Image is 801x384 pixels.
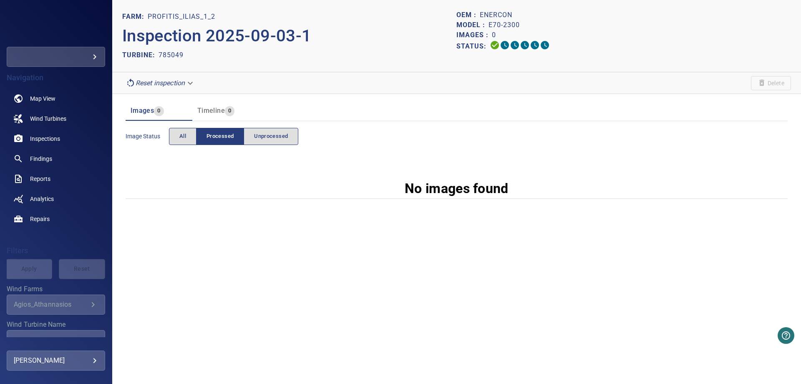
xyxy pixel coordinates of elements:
svg: Selecting 0% [510,40,520,50]
span: Inspections [30,135,60,143]
button: Unprocessed [244,128,298,145]
span: 0 [225,106,234,116]
p: E70-2300 [489,20,520,30]
em: Reset inspection [136,79,185,87]
span: All [179,132,186,141]
svg: ML Processing 0% [520,40,530,50]
span: 0 [154,106,164,116]
button: Processed [196,128,244,145]
p: 785049 [159,50,184,60]
p: Images : [456,30,492,40]
svg: Uploading 100% [490,40,500,50]
span: Processed [207,132,234,141]
p: No images found [405,178,509,198]
a: map noActive [7,89,105,109]
p: TURBINE: [122,50,159,60]
h4: Filters [7,247,105,255]
a: inspections noActive [7,129,105,149]
button: All [169,128,196,145]
span: Analytics [30,195,54,203]
span: Reports [30,175,50,183]
span: Wind Turbines [30,114,66,123]
span: Findings [30,155,52,163]
p: 0 [492,30,496,40]
label: Wind Farms [7,286,105,292]
p: FARM: [122,12,148,22]
p: Status: [456,40,490,52]
span: Unprocessed [254,132,288,141]
a: windturbines noActive [7,109,105,129]
label: Wind Turbine Name [7,321,105,328]
span: Image Status [126,132,169,140]
span: Repairs [30,215,50,223]
div: Wind Turbine Name [7,330,105,350]
a: analytics noActive [7,189,105,209]
p: Model : [456,20,489,30]
div: [PERSON_NAME] [14,354,98,367]
span: Unable to delete the inspection due to your user permissions [751,76,791,90]
svg: Classification 0% [540,40,550,50]
p: Profitis_Ilias_1_2 [148,12,215,22]
p: Inspection 2025-09-03-1 [122,23,457,48]
span: Images [131,107,154,114]
div: Agios_Athannasios [14,300,88,308]
a: findings noActive [7,149,105,169]
span: Timeline [197,107,225,114]
p: Enercon [480,10,512,20]
p: OEM : [456,10,480,20]
span: Map View [30,94,55,103]
h4: Navigation [7,74,105,82]
div: imageStatus [169,128,299,145]
a: repairs noActive [7,209,105,229]
div: Wind Farms [7,295,105,315]
div: helleniq [7,47,105,67]
div: Reset inspection [122,76,198,90]
a: reports noActive [7,169,105,189]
